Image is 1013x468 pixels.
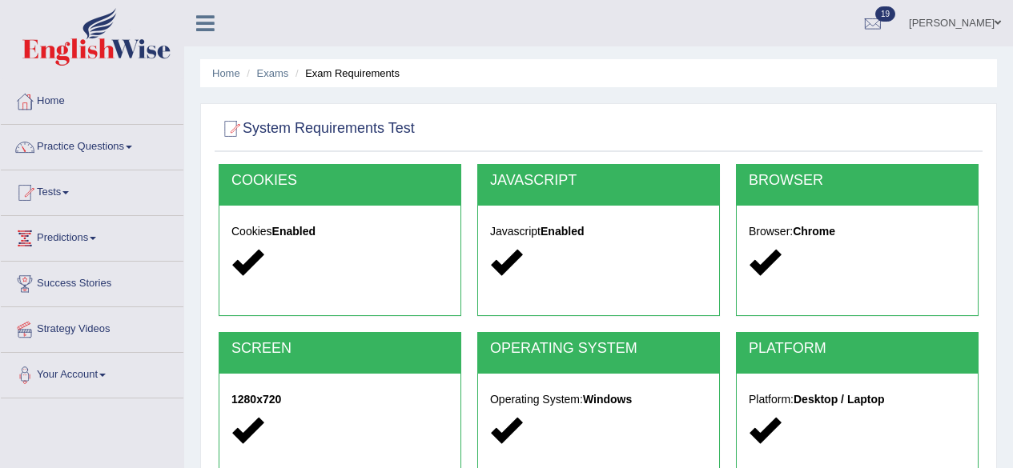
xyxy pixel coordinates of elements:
[875,6,895,22] span: 19
[1,170,183,210] a: Tests
[231,173,448,189] h2: COOKIES
[1,79,183,119] a: Home
[490,226,707,238] h5: Javascript
[1,125,183,165] a: Practice Questions
[749,226,966,238] h5: Browser:
[794,393,885,406] strong: Desktop / Laptop
[212,67,240,79] a: Home
[1,262,183,302] a: Success Stories
[749,173,966,189] h2: BROWSER
[1,216,183,256] a: Predictions
[583,393,632,406] strong: Windows
[219,117,415,141] h2: System Requirements Test
[231,341,448,357] h2: SCREEN
[231,393,281,406] strong: 1280x720
[291,66,400,81] li: Exam Requirements
[1,307,183,347] a: Strategy Videos
[257,67,289,79] a: Exams
[490,394,707,406] h5: Operating System:
[749,394,966,406] h5: Platform:
[231,226,448,238] h5: Cookies
[490,341,707,357] h2: OPERATING SYSTEM
[490,173,707,189] h2: JAVASCRIPT
[793,225,835,238] strong: Chrome
[1,353,183,393] a: Your Account
[749,341,966,357] h2: PLATFORM
[541,225,584,238] strong: Enabled
[272,225,316,238] strong: Enabled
